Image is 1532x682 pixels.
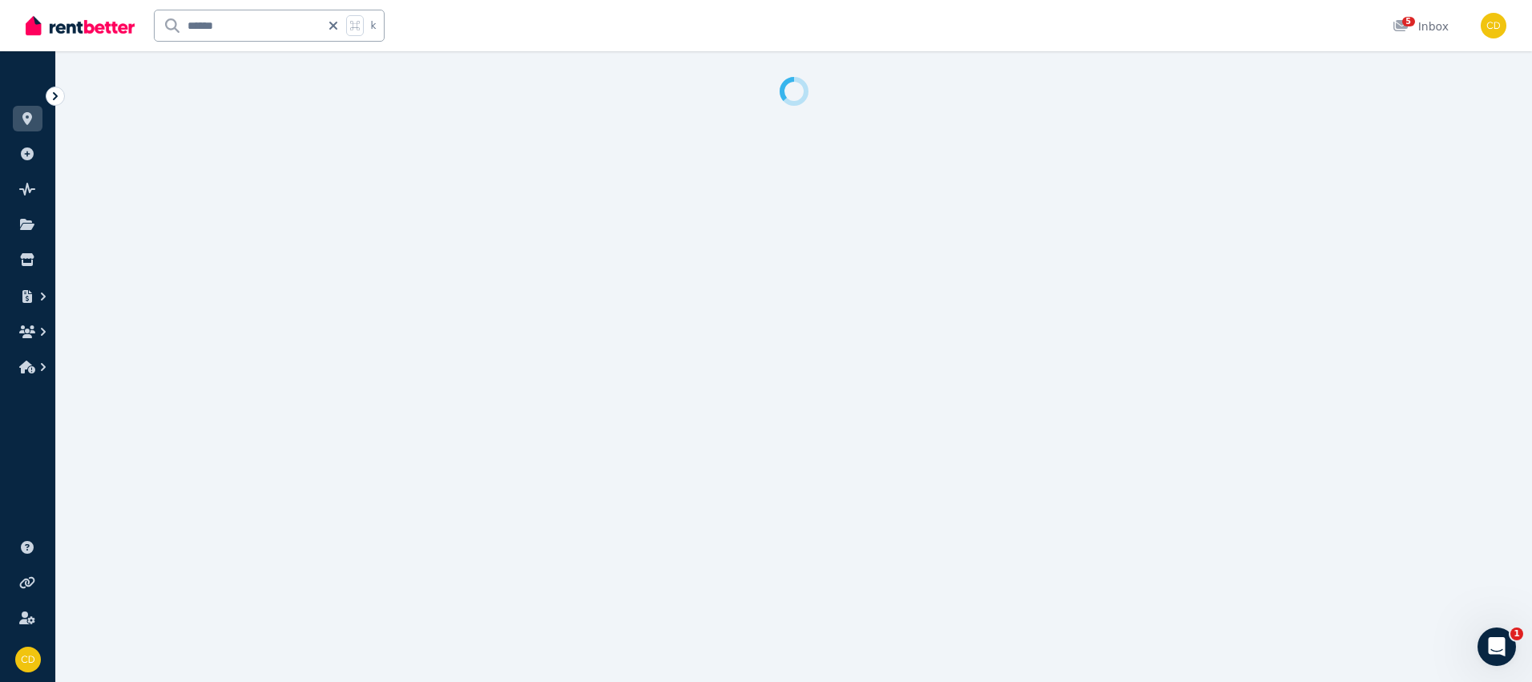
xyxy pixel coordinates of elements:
[15,647,41,672] img: Chris Dimitropoulos
[1510,628,1523,640] span: 1
[1402,17,1415,26] span: 5
[1481,13,1506,38] img: Chris Dimitropoulos
[1393,18,1449,34] div: Inbox
[370,19,376,32] span: k
[26,14,135,38] img: RentBetter
[1478,628,1516,666] iframe: Intercom live chat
